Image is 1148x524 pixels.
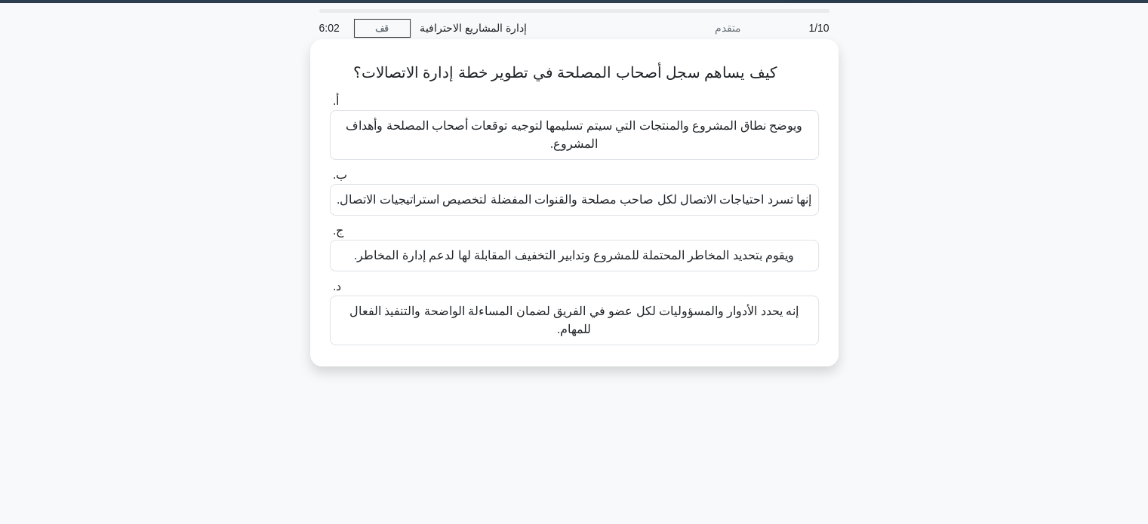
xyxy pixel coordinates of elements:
[354,249,794,262] font: ويقوم بتحديد المخاطر المحتملة للمشروع وتدابير التخفيف المقابلة لها لدعم إدارة المخاطر.
[310,13,354,43] div: 6:02
[420,22,527,34] font: إدارة المشاريع الاحترافية
[337,193,811,206] font: إنها تسرد احتياجات الاتصال لكل صاحب مصلحة والقنوات المفضلة لتخصيص استراتيجيات الاتصال.
[333,280,341,293] font: د.
[333,168,347,181] font: ب.
[333,94,339,107] font: أ.
[333,224,343,237] font: ج.
[349,305,799,336] font: إنه يحدد الأدوار والمسؤوليات لكل عضو في الفريق لضمان المساءلة الواضحة والتنفيذ الفعال للمهام.
[346,119,802,150] font: ويوضح نطاق المشروع والمنتجات التي سيتم تسليمها لتوجيه توقعات أصحاب المصلحة وأهداف المشروع.
[715,22,741,34] font: متقدم
[352,64,777,81] font: كيف يساهم سجل أصحاب المصلحة في تطوير خطة إدارة الاتصالات؟
[808,22,829,34] font: 1/10
[375,23,389,34] font: قف
[354,19,411,38] a: قف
